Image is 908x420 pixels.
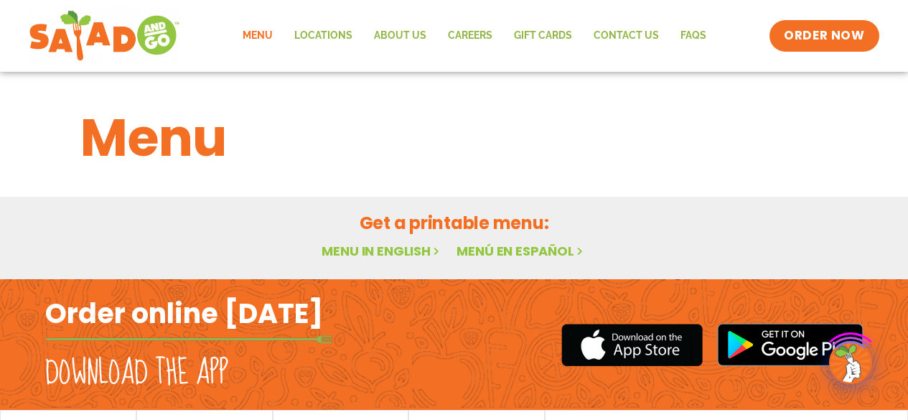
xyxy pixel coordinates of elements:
h2: Get a printable menu: [80,210,828,235]
h2: Download the app [45,353,228,393]
img: fork [45,335,332,343]
h2: Order online [DATE] [45,296,323,331]
a: GIFT CARDS [503,19,583,52]
a: FAQs [670,19,717,52]
span: ORDER NOW [784,27,864,45]
a: Menu in English [322,242,442,260]
img: appstore [561,322,703,368]
a: Careers [437,19,503,52]
a: Menú en español [457,242,586,260]
a: ORDER NOW [769,20,879,52]
a: Locations [284,19,363,52]
a: About Us [363,19,437,52]
img: new-SAG-logo-768×292 [29,7,180,65]
a: Contact Us [583,19,670,52]
img: google_play [717,323,863,366]
h1: Menu [80,99,828,177]
a: Menu [232,19,284,52]
nav: Menu [232,19,717,52]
